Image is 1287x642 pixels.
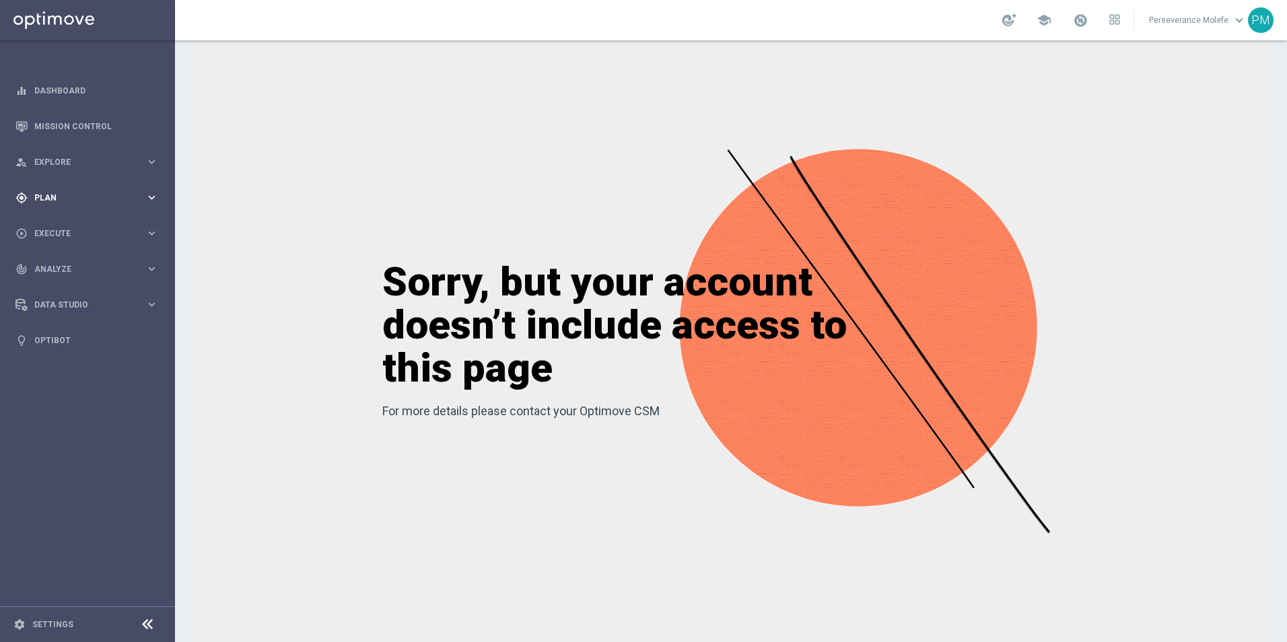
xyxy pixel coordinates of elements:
button: play_circle_outline Execute keyboard_arrow_right [15,228,159,239]
button: Mission Control [15,121,159,132]
i: keyboard_arrow_right [145,262,158,275]
a: Optibot [34,322,158,358]
button: equalizer Dashboard [15,85,159,96]
i: keyboard_arrow_right [145,227,158,240]
span: Plan [34,194,145,202]
button: track_changes Analyze keyboard_arrow_right [15,264,159,275]
i: keyboard_arrow_right [145,191,158,204]
span: keyboard_arrow_down [1232,13,1247,28]
a: Perseverance Molefekeyboard_arrow_down [1148,10,1248,30]
i: gps_fixed [15,192,28,204]
i: keyboard_arrow_right [145,298,158,311]
i: person_search [15,156,28,168]
h1: Sorry, but your account doesn’t include access to this page [382,260,901,390]
i: play_circle_outline [15,227,28,240]
span: Explore [34,158,145,166]
div: Mission Control [15,108,158,144]
div: Optibot [15,322,158,358]
div: Dashboard [15,73,158,108]
i: lightbulb [15,334,28,347]
div: Data Studio [15,299,145,311]
a: Settings [32,620,73,629]
a: Dashboard [34,73,158,108]
button: Data Studio keyboard_arrow_right [15,299,159,310]
span: school [1037,13,1051,28]
span: Execute [34,229,145,238]
i: settings [13,618,26,631]
i: equalizer [15,85,28,97]
button: gps_fixed Plan keyboard_arrow_right [15,192,159,203]
span: Data Studio [34,301,145,309]
p: For more details please contact your Optimove CSM [382,403,901,419]
i: track_changes [15,263,28,275]
button: lightbulb Optibot [15,335,159,346]
button: person_search Explore keyboard_arrow_right [15,157,159,168]
i: keyboard_arrow_right [145,155,158,168]
div: Plan [15,192,145,204]
div: Explore [15,156,145,168]
span: Analyze [34,265,145,273]
div: PM [1248,7,1274,33]
div: Execute [15,227,145,240]
div: Analyze [15,263,145,275]
a: Mission Control [34,108,158,144]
